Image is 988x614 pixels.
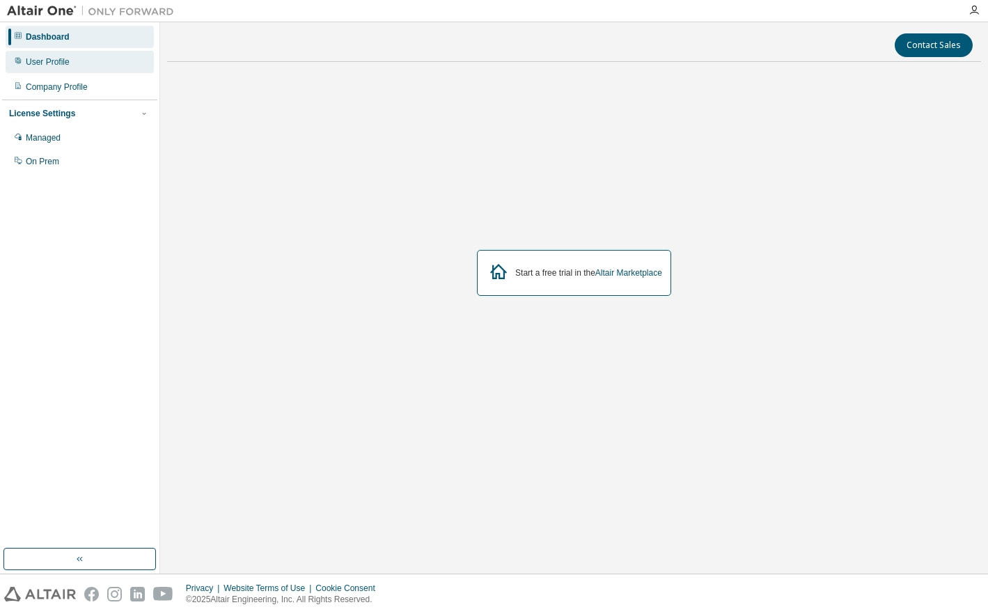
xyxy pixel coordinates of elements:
img: altair_logo.svg [4,587,76,601]
img: youtube.svg [153,587,173,601]
div: Cookie Consent [315,583,383,594]
a: Altair Marketplace [595,268,662,278]
div: User Profile [26,56,70,68]
p: © 2025 Altair Engineering, Inc. All Rights Reserved. [186,594,384,606]
div: License Settings [9,108,75,119]
button: Contact Sales [895,33,973,57]
div: On Prem [26,156,59,167]
div: Company Profile [26,81,88,93]
div: Dashboard [26,31,70,42]
img: linkedin.svg [130,587,145,601]
img: Altair One [7,4,181,18]
img: instagram.svg [107,587,122,601]
img: facebook.svg [84,587,99,601]
div: Managed [26,132,61,143]
div: Start a free trial in the [515,267,662,278]
div: Privacy [186,583,224,594]
div: Website Terms of Use [224,583,315,594]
